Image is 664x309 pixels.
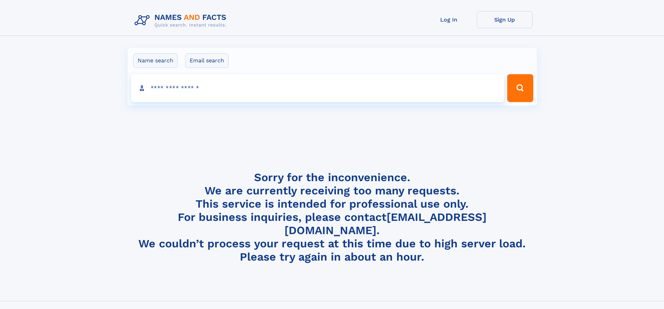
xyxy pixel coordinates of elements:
[477,11,533,28] a: Sign Up
[284,210,487,237] a: [EMAIL_ADDRESS][DOMAIN_NAME]
[421,11,477,28] a: Log In
[132,11,232,30] img: Logo Names and Facts
[133,53,178,68] label: Name search
[507,74,533,102] button: Search Button
[185,53,229,68] label: Email search
[131,74,504,102] input: search input
[132,171,533,264] h4: Sorry for the inconvenience. We are currently receiving too many requests. This service is intend...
